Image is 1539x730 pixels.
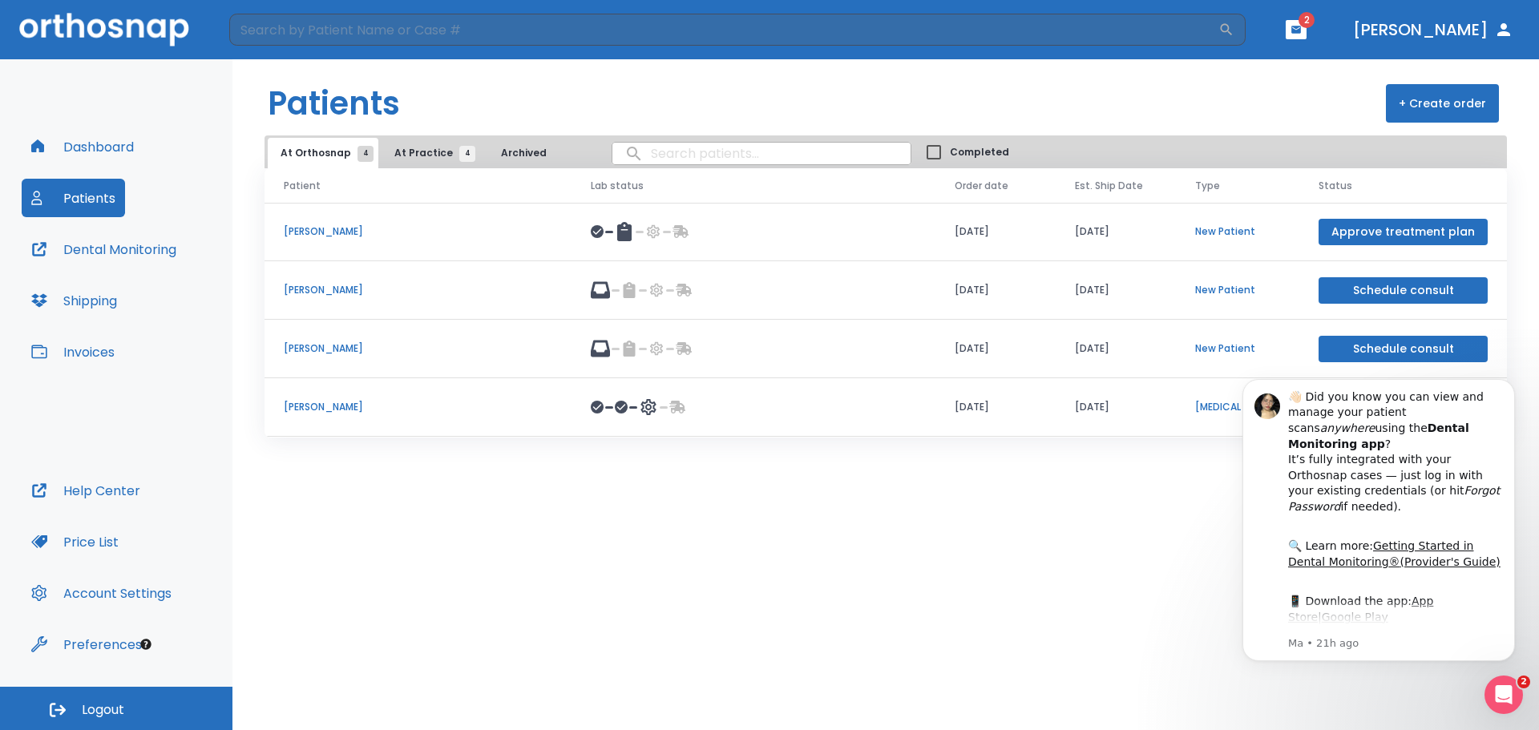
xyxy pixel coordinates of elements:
[612,138,911,169] input: search
[935,261,1056,320] td: [DATE]
[1075,179,1143,193] span: Est. Ship Date
[19,13,189,46] img: Orthosnap
[229,14,1218,46] input: Search by Patient Name or Case #
[284,179,321,193] span: Patient
[1195,224,1280,239] p: New Patient
[1319,179,1352,193] span: Status
[22,625,151,663] button: Preferences
[1517,676,1530,688] span: 2
[1056,378,1176,437] td: [DATE]
[22,574,181,612] button: Account Settings
[950,145,1009,159] span: Completed
[1319,277,1488,304] button: Schedule consult
[1056,320,1176,378] td: [DATE]
[1347,15,1520,44] button: [PERSON_NAME]
[139,637,153,651] div: Tooltip anchor
[22,281,127,320] button: Shipping
[22,127,143,166] button: Dashboard
[284,400,552,414] p: [PERSON_NAME]
[22,230,186,268] button: Dental Monitoring
[483,138,563,168] button: Archived
[935,320,1056,378] td: [DATE]
[284,224,552,239] p: [PERSON_NAME]
[284,341,552,356] p: [PERSON_NAME]
[1319,336,1488,362] button: Schedule consult
[1319,219,1488,245] button: Approve treatment plan
[22,333,124,371] button: Invoices
[268,138,567,168] div: tabs
[459,146,475,162] span: 4
[1218,359,1539,722] iframe: Intercom notifications message
[22,179,125,217] button: Patients
[1056,261,1176,320] td: [DATE]
[268,79,400,127] h1: Patients
[1484,676,1523,714] iframe: Intercom live chat
[1386,84,1499,123] button: + Create order
[1299,12,1315,28] span: 2
[357,146,374,162] span: 4
[1195,179,1220,193] span: Type
[591,179,644,193] span: Lab status
[955,179,1008,193] span: Order date
[935,378,1056,437] td: [DATE]
[1195,400,1280,414] p: [MEDICAL_DATA]
[1195,283,1280,297] p: New Patient
[281,146,366,160] span: At Orthosnap
[1056,203,1176,261] td: [DATE]
[22,522,128,561] button: Price List
[22,471,150,510] button: Help Center
[82,701,124,719] span: Logout
[284,283,552,297] p: [PERSON_NAME]
[394,146,467,160] span: At Practice
[935,203,1056,261] td: [DATE]
[1195,341,1280,356] p: New Patient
